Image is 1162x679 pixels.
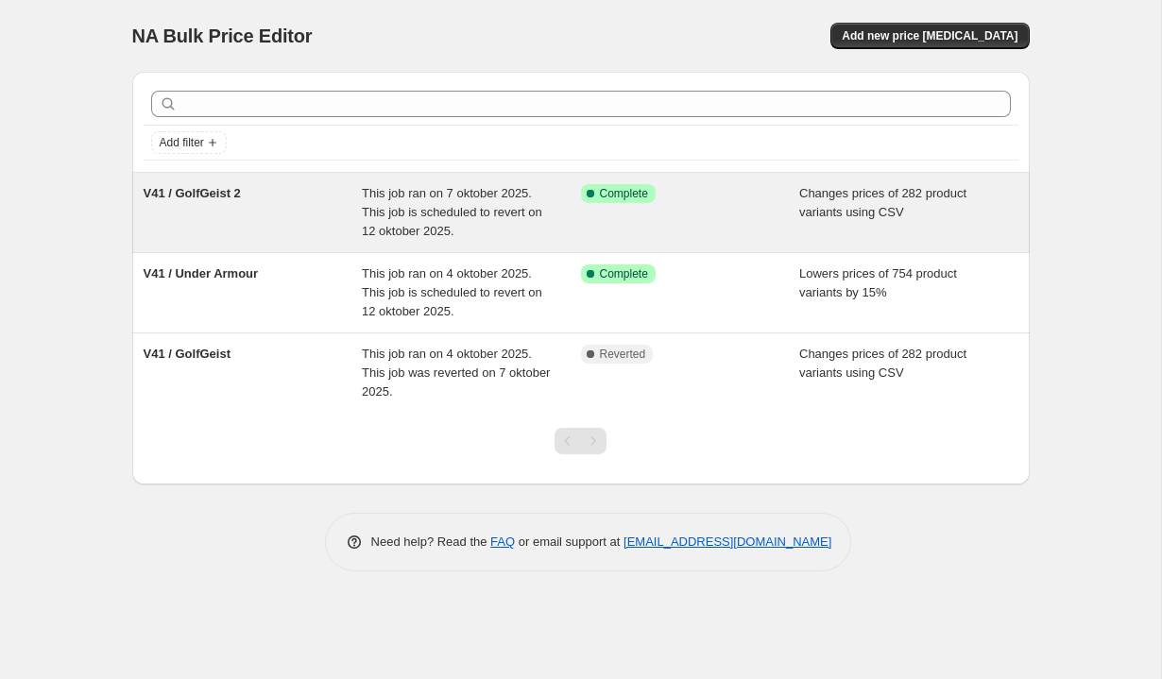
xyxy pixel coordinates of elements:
nav: Pagination [555,428,607,454]
span: Lowers prices of 754 product variants by 15% [799,266,957,299]
a: [EMAIL_ADDRESS][DOMAIN_NAME] [624,535,831,549]
span: Need help? Read the [371,535,491,549]
span: V41 / GolfGeist 2 [144,186,241,200]
span: or email support at [515,535,624,549]
span: Complete [600,266,648,281]
a: FAQ [490,535,515,549]
span: Changes prices of 282 product variants using CSV [799,347,966,380]
button: Add new price [MEDICAL_DATA] [830,23,1029,49]
span: This job ran on 4 oktober 2025. This job is scheduled to revert on 12 oktober 2025. [362,266,542,318]
span: This job ran on 4 oktober 2025. This job was reverted on 7 oktober 2025. [362,347,550,399]
button: Add filter [151,131,227,154]
span: NA Bulk Price Editor [132,25,313,46]
span: Add filter [160,135,204,150]
span: Changes prices of 282 product variants using CSV [799,186,966,219]
span: Reverted [600,347,646,362]
span: Complete [600,186,648,201]
span: V41 / GolfGeist [144,347,231,361]
span: V41 / Under Armour [144,266,259,280]
span: Add new price [MEDICAL_DATA] [842,28,1017,43]
span: This job ran on 7 oktober 2025. This job is scheduled to revert on 12 oktober 2025. [362,186,542,238]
